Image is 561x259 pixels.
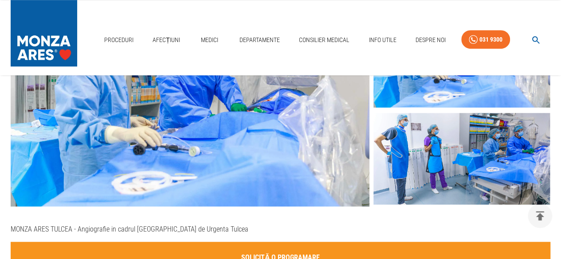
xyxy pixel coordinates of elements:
div: 031 9300 [479,34,502,45]
img: Doctor Leonard Licheardopol in timpul unei proceduri minim invazive [11,16,369,207]
a: Afecțiuni [149,31,184,49]
a: 031 9300 [461,30,510,49]
a: Medici [196,31,224,49]
a: Consilier Medical [295,31,353,49]
button: delete [528,204,552,228]
a: Despre Noi [412,31,449,49]
p: MONZA ARES TULCEA - Angiografie in cadrul [GEOGRAPHIC_DATA] de Urgenta Tulcea [11,224,550,235]
a: Info Utile [365,31,400,49]
a: Proceduri [101,31,137,49]
a: Departamente [236,31,283,49]
img: Doctorul Leonard Licheardopol in timpul unei proceduri de implantare de stent [373,113,550,205]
